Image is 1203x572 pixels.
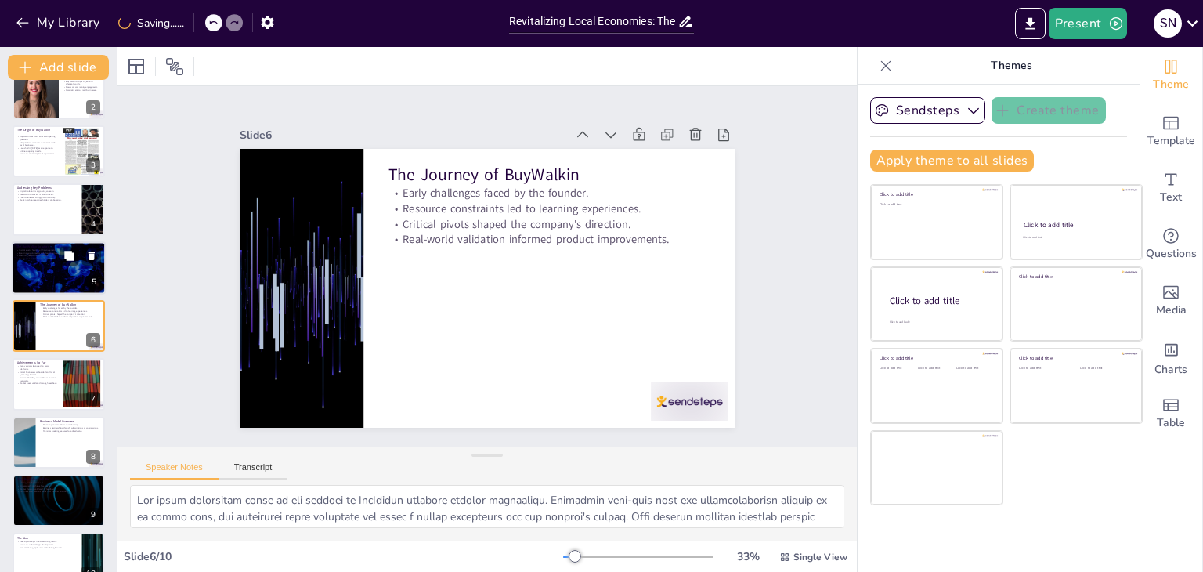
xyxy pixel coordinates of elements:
p: BuyWalkin was born from a compelling question. [17,135,59,140]
p: Fostering real-world connections. [16,254,101,257]
p: Early challenges faced by the founder. [40,307,100,310]
p: In-app chat to nurture local networks. [16,257,101,260]
p: Beta versions launched on major platforms. [17,365,59,371]
p: Instant event hosting and management. [16,248,101,252]
p: Digital isolation is a growing concern. [17,190,78,194]
button: Export to PowerPoint [1015,8,1046,39]
div: Click to add title [1019,355,1131,361]
div: Add charts and graphs [1140,329,1202,386]
div: Click to add body [890,320,988,324]
div: 3 [13,125,105,177]
p: Themes [898,47,1124,85]
div: Click to add title [1019,273,1131,280]
span: Theme [1153,76,1189,93]
p: Why BuyWalkin Will Win [17,477,100,482]
div: Click to add text [1019,367,1068,371]
p: Focus on web and app development. [17,543,78,546]
div: 5 [12,241,106,295]
p: Commitment to small businesses. [63,88,100,91]
p: Weak neighborhood ties hinder collaboration. [17,199,78,202]
p: Demonstrating rapid user scale through events. [17,545,78,548]
div: Click to add text [956,367,992,371]
div: 2 [13,67,105,118]
button: Delete Slide [82,246,101,265]
button: Create theme [992,97,1106,124]
div: 6 [13,300,105,352]
div: 4 [13,183,105,235]
p: Real-world validation informed product improvements. [40,316,100,319]
div: Add text boxes [1140,160,1202,216]
span: Charts [1154,361,1187,378]
button: Speaker Notes [130,462,219,480]
p: The Journey of BuyWalkin [40,302,100,307]
button: Apply theme to all slides [870,150,1034,172]
button: Transcript [219,462,288,480]
p: Early challenges faced by the founder. [388,186,710,201]
p: Initial businesses onboarded and local gatherings hosted. [17,371,59,376]
p: Resource constraints led to learning experiences. [388,201,710,216]
p: Achievements So Far [17,361,59,366]
p: Premium booking features for added value. [40,429,100,433]
div: 6 [86,333,100,347]
div: 9 [13,475,105,527]
div: 8 [13,417,105,469]
span: Single View [793,551,847,563]
span: Text [1160,189,1182,206]
p: Local businesses struggle with visibility. [17,196,78,199]
p: Business Model Overview [40,419,100,424]
p: Focus on community engagement. [63,85,100,89]
div: 2 [86,100,100,114]
span: Position [165,57,184,76]
p: Business partnerships through subscriptions or commissions. [40,426,100,429]
p: Critical pivots shaped the company's direction. [388,216,710,232]
p: Critical pivots shaped the company's direction. [40,313,100,316]
div: Click to add text [1080,367,1129,371]
div: 4 [86,217,100,231]
div: Click to add text [880,367,915,371]
p: Real-world discovery is often broken. [17,194,78,197]
span: Table [1157,415,1185,432]
div: Add a table [1140,386,1202,442]
p: Launched in [DATE] as a response to online shopping trends. [17,147,59,152]
div: Slide 6 / 10 [124,549,563,564]
div: Change the overall theme [1140,47,1202,103]
p: Unmatched grit through setbacks. [17,484,100,487]
p: BuyWalkin bridges digital and physical worlds. [63,79,100,85]
div: Saving...... [118,16,184,31]
p: Imminent web platform launch for broader adoption. [17,491,100,494]
div: Slide 6 [240,128,566,143]
div: Click to add text [1023,236,1127,240]
div: 33 % [729,549,767,564]
p: The BuyWalkin Solution [16,244,101,248]
button: Add slide [8,55,109,80]
button: My Library [12,10,107,35]
p: Market demand validated by feedback. [17,487,100,491]
div: 7 [13,358,105,410]
div: 9 [86,508,100,522]
textarea: Lor ipsum dolorsitam conse ad eli seddoei te IncIdidun utlabore etdolor magnaaliqu. Enimadmin ven... [130,485,844,528]
p: Addressing Key Problems [17,186,78,190]
p: Seeking strategic investment for growth. [17,540,78,543]
div: Add images, graphics, shapes or video [1140,273,1202,329]
span: Questions [1146,245,1197,262]
p: The Origin of BuyWalkin [17,128,59,132]
p: Real-world validation informed product improvements. [388,232,710,248]
div: 5 [87,275,101,289]
div: Layout [124,54,149,79]
div: Add ready made slides [1140,103,1202,160]
button: Duplicate Slide [60,246,78,265]
p: Strong founder-market fit. [17,482,100,485]
button: Sendsteps [870,97,985,124]
div: Click to add title [890,294,990,307]
p: Pre-seed funding secured from personal networks. [17,377,59,382]
p: Booking appointments with local businesses. [16,251,101,254]
div: Click to add title [880,191,992,197]
p: Revenue generated from event hosting. [40,423,100,426]
p: Market need validated through feedback. [17,382,59,386]
div: 7 [86,392,100,406]
p: The platform connects consumers with local businesses. [17,141,59,147]
p: Resource constraints led to learning experiences. [40,310,100,313]
div: Get real-time input from your audience [1140,216,1202,273]
div: S N [1154,9,1182,38]
input: Insert title [509,10,677,33]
